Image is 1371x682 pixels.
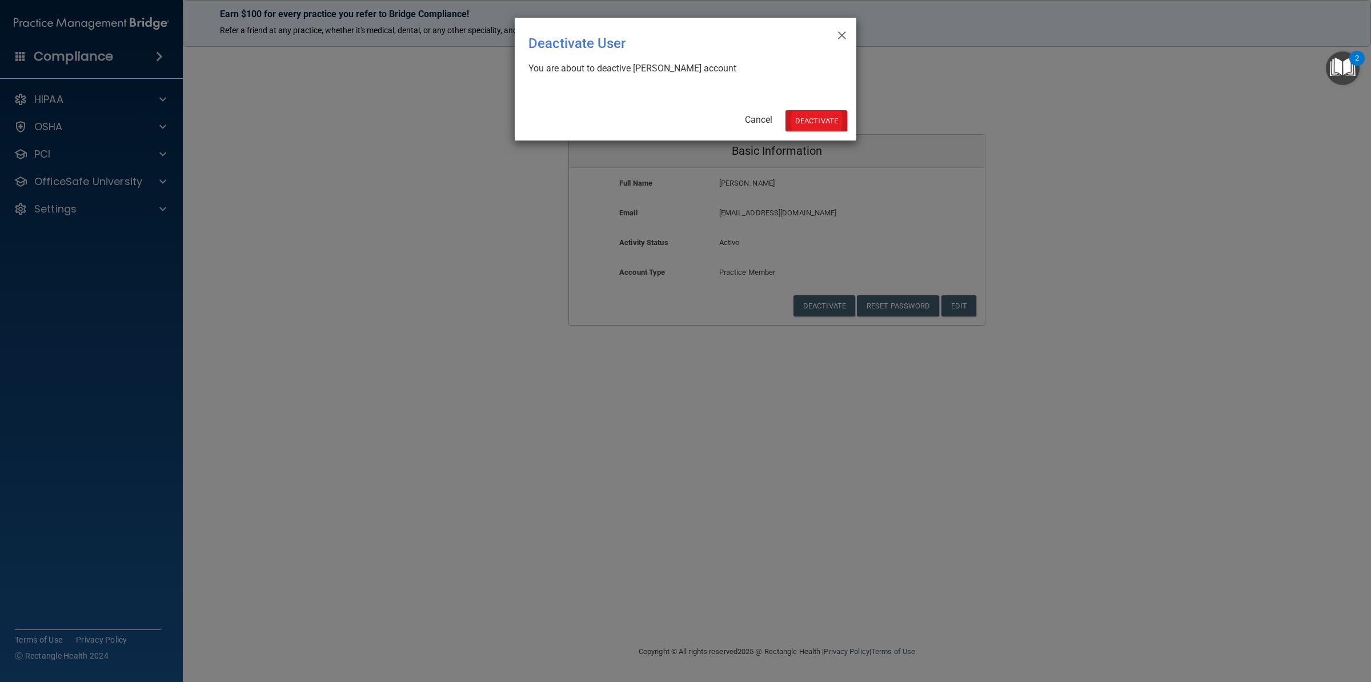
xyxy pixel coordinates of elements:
[1326,51,1360,85] button: Open Resource Center, 2 new notifications
[1355,58,1359,73] div: 2
[528,27,796,60] div: Deactivate User
[745,114,772,125] a: Cancel
[528,62,833,75] div: You are about to deactive [PERSON_NAME] account
[785,110,847,131] button: Deactivate
[837,22,847,45] span: ×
